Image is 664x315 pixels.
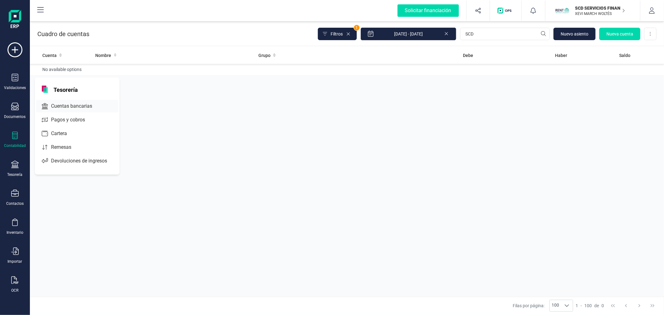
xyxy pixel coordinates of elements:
button: Filtros [318,28,357,40]
img: Logo de OPS [497,7,514,14]
span: Cuentas bancarias [49,102,103,110]
button: Nuevo asiento [553,28,596,40]
span: 0 [601,303,604,309]
button: SCSCD SERVICIOS FINANCIEROS SLXEVI MARCH WOLTÉS [553,1,633,21]
span: 100 [584,303,592,309]
span: Tesorería [50,86,82,93]
span: Haber [555,52,567,59]
span: Remesas [49,143,82,151]
span: Pagos y cobros [49,116,96,124]
span: 100 [550,300,561,311]
span: Nueva cuenta [606,31,633,37]
div: - [576,303,604,309]
button: Previous Page [620,300,632,312]
button: Last Page [647,300,658,312]
span: Cartera [49,130,78,137]
div: Inventario [7,230,23,235]
span: Grupo [258,52,271,59]
p: XEVI MARCH WOLTÉS [575,11,625,16]
td: No available options [30,64,664,75]
div: Filas por página: [513,300,573,312]
p: Cuadro de cuentas [37,30,89,38]
span: Filtros [331,31,343,37]
div: Contactos [6,201,24,206]
span: 1 [576,303,578,309]
div: Solicitar financiación [398,4,459,17]
div: Importar [8,259,22,264]
span: 1 [354,25,360,31]
span: Debe [463,52,473,59]
div: Validaciones [4,85,26,90]
button: First Page [607,300,619,312]
input: Buscar [460,28,550,40]
span: Saldo [619,52,630,59]
img: SC [555,4,569,17]
span: Nombre [96,52,111,59]
img: Logo Finanedi [9,10,21,30]
span: de [594,303,599,309]
button: Solicitar financiación [390,1,466,21]
div: Tesorería [7,172,23,177]
div: OCR [12,288,19,293]
span: Cuenta [42,52,57,59]
div: Contabilidad [4,143,26,148]
div: Documentos [4,114,26,119]
button: Nueva cuenta [599,28,640,40]
button: Next Page [633,300,645,312]
span: Devoluciones de ingresos [49,157,118,165]
p: SCD SERVICIOS FINANCIEROS SL [575,5,625,11]
span: Nuevo asiento [561,31,588,37]
button: Logo de OPS [494,1,518,21]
